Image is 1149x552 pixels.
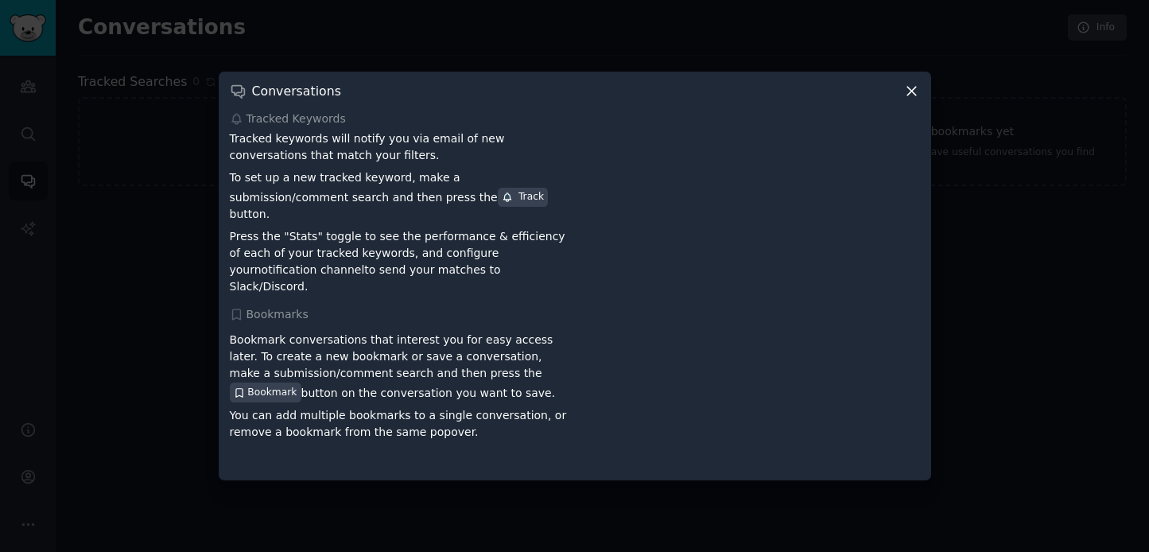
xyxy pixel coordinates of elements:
div: Bookmarks [230,306,920,323]
iframe: YouTube video player [580,326,920,469]
iframe: YouTube video player [580,130,920,274]
span: Bookmark [247,386,297,400]
p: You can add multiple bookmarks to a single conversation, or remove a bookmark from the same popover. [230,407,569,441]
p: Bookmark conversations that interest you for easy access later. To create a new bookmark or save ... [230,332,569,402]
h3: Conversations [252,83,341,99]
div: Track [502,190,544,204]
p: Tracked keywords will notify you via email of new conversations that match your filters. [230,130,569,164]
a: notification channel [254,263,365,276]
div: Tracked Keywords [230,111,920,127]
p: To set up a new tracked keyword, make a submission/comment search and then press the button. [230,169,569,223]
p: Press the "Stats" toggle to see the performance & efficiency of each of your tracked keywords, an... [230,228,569,295]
